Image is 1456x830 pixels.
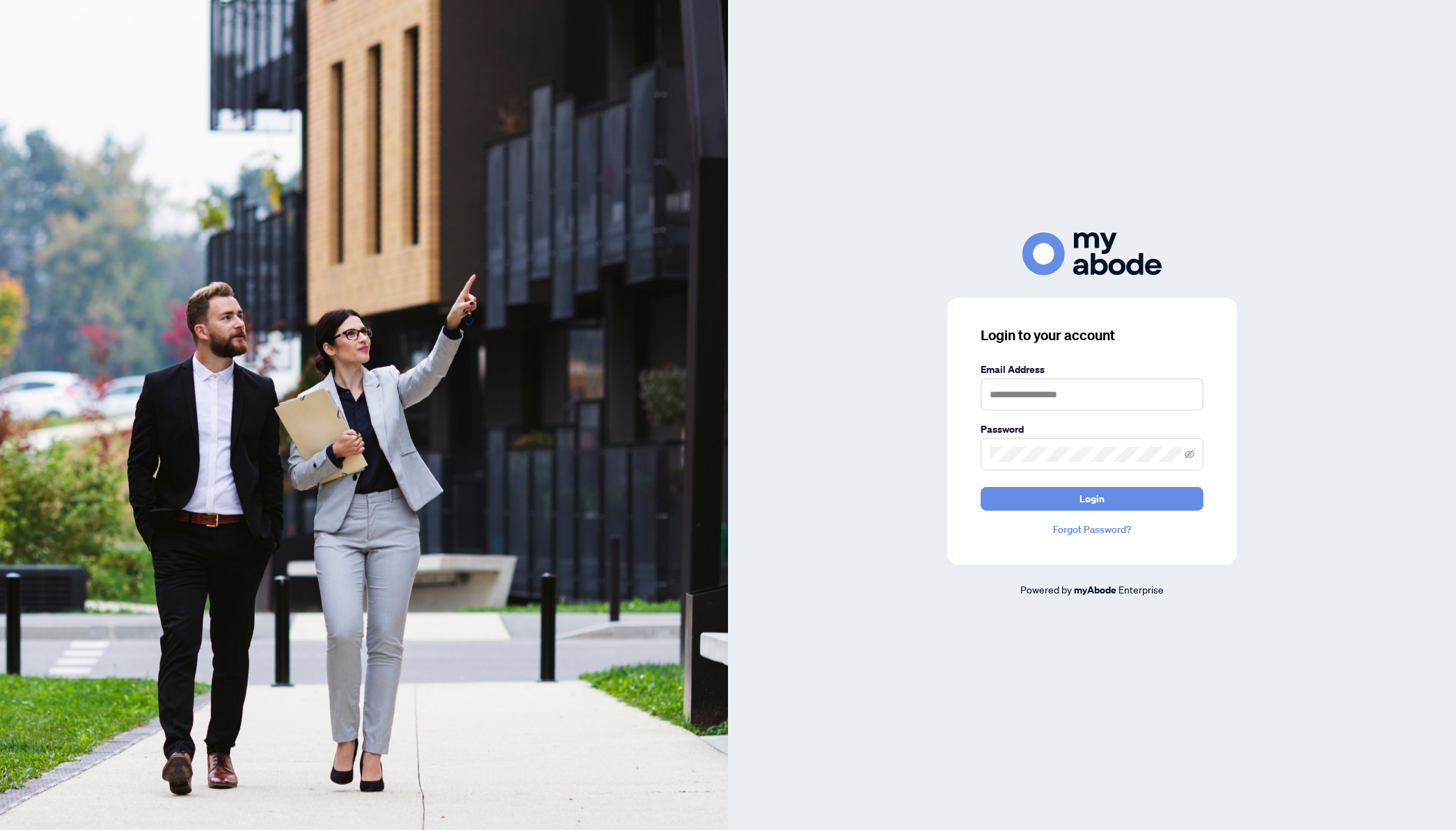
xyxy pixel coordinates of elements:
[1118,583,1164,596] span: Enterprise
[1022,232,1162,275] img: ma-logo
[981,362,1203,377] label: Email Address
[1079,488,1105,510] span: Login
[981,487,1203,511] button: Login
[981,422,1203,437] label: Password
[981,522,1203,537] a: Forgot Password?
[981,326,1203,345] h3: Login to your account
[1020,583,1072,596] span: Powered by
[1185,449,1194,459] span: eye-invisible
[1074,582,1116,598] a: myAbode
